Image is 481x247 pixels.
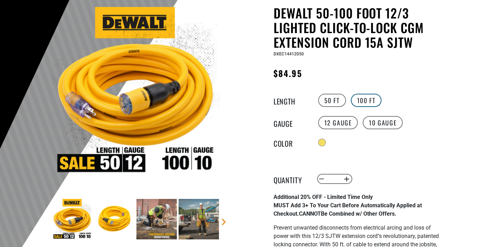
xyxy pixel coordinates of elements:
[274,175,308,184] label: Quantity
[220,218,227,225] a: Next
[318,116,358,129] label: 12 Gauge
[274,138,308,147] legend: Color
[318,94,346,107] label: 50 FT
[351,94,382,107] label: 100 FT
[274,202,422,217] strong: MUST Add 3+ To Your Cart Before Automatically Applied at Checkout. Be Combined w/ Other Offers.
[363,116,403,129] label: 10 Gauge
[274,118,308,127] legend: Gauge
[299,210,321,217] span: CANNOT
[274,52,304,56] span: DXEC14412050
[274,96,308,105] legend: Length
[274,194,373,200] strong: Additional 20% OFF - Limited Time Only
[274,6,444,49] h1: DEWALT 50-100 foot 12/3 Lighted Click-to-Lock CGM Extension Cord 15A SJTW
[274,67,302,79] span: $84.95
